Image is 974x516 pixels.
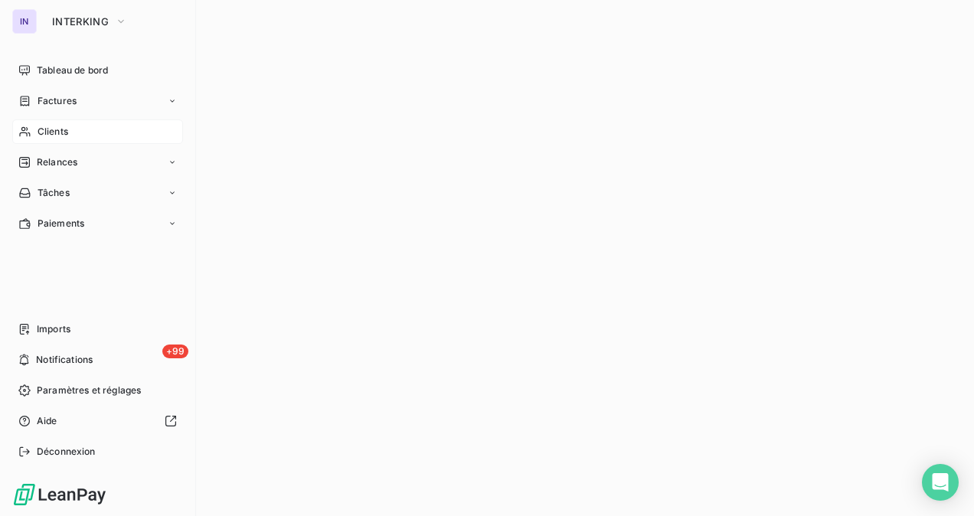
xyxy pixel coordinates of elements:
span: Tâches [38,186,70,200]
div: Open Intercom Messenger [922,464,959,501]
span: Tableau de bord [37,64,108,77]
span: +99 [162,345,188,358]
span: Paramètres et réglages [37,384,141,397]
span: Paiements [38,217,84,230]
img: Logo LeanPay [12,482,107,507]
span: Notifications [36,353,93,367]
span: Relances [37,155,77,169]
span: Clients [38,125,68,139]
span: Factures [38,94,77,108]
span: Déconnexion [37,445,96,459]
a: Aide [12,409,183,433]
span: Aide [37,414,57,428]
span: Imports [37,322,70,336]
span: INTERKING [52,15,109,28]
div: IN [12,9,37,34]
